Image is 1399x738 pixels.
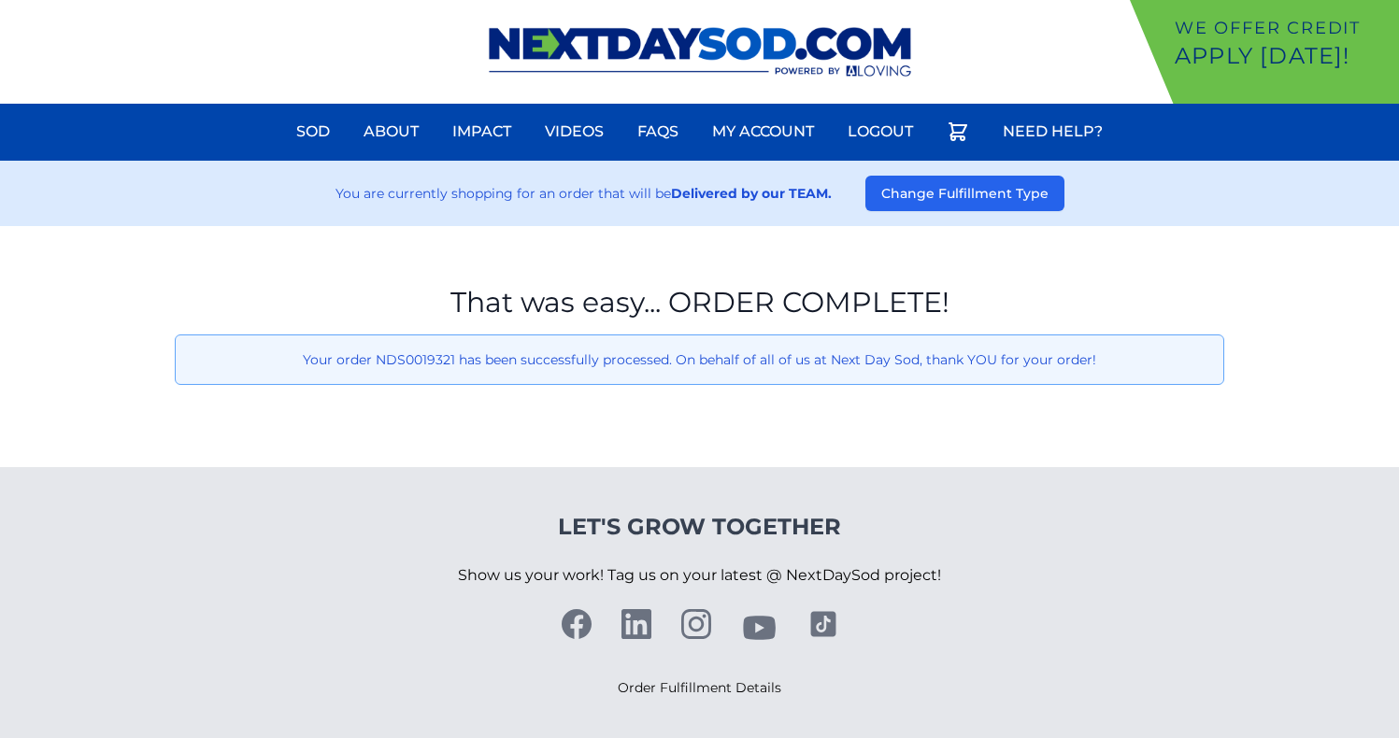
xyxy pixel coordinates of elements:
p: Apply [DATE]! [1175,41,1392,71]
p: Your order NDS0019321 has been successfully processed. On behalf of all of us at Next Day Sod, th... [191,350,1208,369]
a: Impact [441,109,522,154]
a: Videos [534,109,615,154]
a: Sod [285,109,341,154]
button: Change Fulfillment Type [865,176,1064,211]
h4: Let's Grow Together [458,512,941,542]
strong: Delivered by our TEAM. [671,185,832,202]
a: Need Help? [992,109,1114,154]
p: We offer Credit [1175,15,1392,41]
a: FAQs [626,109,690,154]
a: About [352,109,430,154]
p: Show us your work! Tag us on your latest @ NextDaySod project! [458,542,941,609]
a: Order Fulfillment Details [618,679,781,696]
h1: That was easy... ORDER COMPLETE! [175,286,1224,319]
a: Logout [836,109,924,154]
a: My Account [701,109,825,154]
